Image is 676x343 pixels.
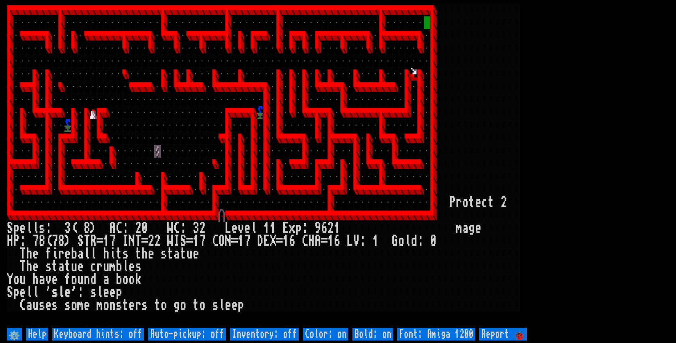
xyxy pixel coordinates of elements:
div: t [116,247,122,260]
div: t [488,196,494,209]
div: ' [71,286,77,299]
div: s [39,299,45,312]
div: a [103,273,109,286]
div: m [77,299,84,312]
div: u [77,273,84,286]
div: n [109,299,116,312]
div: 6 [289,235,295,247]
div: 7 [52,235,58,247]
div: m [97,299,103,312]
div: = [231,235,238,247]
div: = [186,235,193,247]
div: x [289,222,295,235]
div: W [167,222,174,235]
div: l [32,222,39,235]
div: H [7,235,13,247]
input: Help [26,328,48,341]
div: i [109,247,116,260]
div: ( [71,222,77,235]
div: : [45,222,52,235]
div: h [32,273,39,286]
div: = [276,235,283,247]
div: H [308,235,315,247]
div: p [238,299,244,312]
div: 2 [154,235,161,247]
div: I [122,235,129,247]
div: S [180,235,186,247]
div: p [13,222,20,235]
div: T [20,260,26,273]
div: 2 [135,222,141,235]
div: l [97,286,103,299]
div: e [129,260,135,273]
div: C [20,299,26,312]
div: L [347,235,353,247]
div: u [71,260,77,273]
div: t [180,247,186,260]
div: P [449,196,456,209]
div: 1 [103,235,109,247]
div: c [481,196,488,209]
div: 3 [64,222,71,235]
div: ) [64,235,71,247]
div: g [174,299,180,312]
div: L [225,222,231,235]
div: u [20,273,26,286]
div: e [231,299,238,312]
div: S [7,222,13,235]
div: s [52,286,58,299]
div: : [77,286,84,299]
div: t [64,260,71,273]
div: a [26,299,32,312]
div: : [122,222,129,235]
div: 1 [283,235,289,247]
div: 0 [430,235,437,247]
div: t [135,247,141,260]
div: S [7,286,13,299]
div: 2 [501,196,507,209]
div: o [398,235,404,247]
div: 8 [39,235,45,247]
div: N [129,235,135,247]
div: e [77,260,84,273]
div: T [20,247,26,260]
div: O [218,235,225,247]
div: W [167,235,174,247]
div: o [103,299,109,312]
div: = [321,235,327,247]
div: u [186,247,193,260]
div: l [90,247,97,260]
div: 8 [58,235,64,247]
div: s [64,299,71,312]
div: t [52,260,58,273]
div: D [257,235,263,247]
div: a [39,273,45,286]
div: N [225,235,231,247]
div: k [135,273,141,286]
input: Inventory: off [230,328,299,341]
div: s [39,222,45,235]
div: l [32,286,39,299]
div: r [456,196,462,209]
div: V [353,235,360,247]
div: o [122,273,129,286]
input: Color: on [303,328,348,341]
div: 3 [193,222,199,235]
div: v [45,273,52,286]
div: : [417,235,424,247]
div: A [315,235,321,247]
div: C [212,235,218,247]
div: a [174,247,180,260]
div: s [122,247,129,260]
input: Font: Amiga 1200 [397,328,475,341]
input: Bold: on [352,328,393,341]
div: l [251,222,257,235]
div: 6 [321,222,327,235]
div: s [52,299,58,312]
div: l [404,235,411,247]
div: d [411,235,417,247]
div: 2 [199,222,206,235]
div: r [135,299,141,312]
div: = [97,235,103,247]
div: C [116,222,122,235]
